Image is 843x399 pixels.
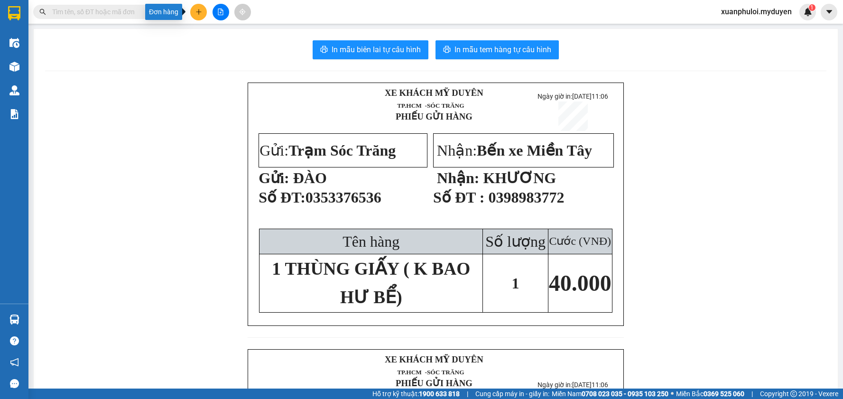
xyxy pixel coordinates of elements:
[8,6,20,20] img: logo-vxr
[488,189,564,206] span: 0398983772
[396,378,472,388] strong: PHIẾU GỬI HÀNG
[9,85,19,95] img: warehouse-icon
[313,40,428,59] button: printerIn mẫu biên lai tự cấu hình
[306,189,381,206] span: 0353376536
[332,44,421,56] span: In mẫu biên lai tự cấu hình
[549,270,611,296] span: 40.000
[810,4,814,11] span: 1
[272,259,470,307] span: 1 THÙNG GIẤY ( K BAO HƯ BỂ)
[671,392,674,396] span: ⚪️
[477,142,592,159] span: Bến xe Miền Tây
[531,93,615,100] p: Ngày giờ in:
[443,46,451,55] span: printer
[259,169,289,186] strong: Gửi:
[293,169,327,186] span: ĐÀO
[572,381,608,389] span: [DATE]
[467,389,468,399] span: |
[239,9,246,15] span: aim
[9,315,19,325] img: warehouse-icon
[531,381,615,389] p: Ngày giờ in:
[483,169,556,186] span: KHƯƠNG
[435,40,559,59] button: printerIn mẫu tem hàng tự cấu hình
[10,379,19,388] span: message
[419,390,460,398] strong: 1900 633 818
[549,235,611,247] span: Cước (VNĐ)
[39,9,46,15] span: search
[751,389,753,399] span: |
[592,381,608,389] span: 11:06
[10,336,19,345] span: question-circle
[592,93,608,100] span: 11:06
[385,354,483,364] strong: XE KHÁCH MỸ DUYÊN
[582,390,668,398] strong: 0708 023 035 - 0935 103 250
[190,4,207,20] button: plus
[320,46,328,55] span: printer
[9,62,19,72] img: warehouse-icon
[259,189,306,206] span: Số ĐT:
[512,275,519,292] span: 1
[397,369,464,376] span: TP.HCM -SÓC TRĂNG
[9,109,19,119] img: solution-icon
[454,44,551,56] span: In mẫu tem hàng tự cấu hình
[234,4,251,20] button: aim
[145,4,182,20] div: Đơn hàng
[433,189,484,206] strong: Số ĐT :
[485,233,546,250] span: Số lượng
[288,142,396,159] span: Trạm Sóc Trăng
[343,233,399,250] span: Tên hàng
[437,169,479,186] strong: Nhận:
[676,389,744,399] span: Miền Bắc
[809,4,815,11] sup: 1
[259,142,396,159] span: Gửi:
[213,4,229,20] button: file-add
[9,38,19,48] img: warehouse-icon
[475,389,549,399] span: Cung cấp máy in - giấy in:
[10,358,19,367] span: notification
[385,88,483,98] strong: XE KHÁCH MỸ DUYÊN
[372,389,460,399] span: Hỗ trợ kỹ thuật:
[804,8,812,16] img: icon-new-feature
[821,4,837,20] button: caret-down
[704,390,744,398] strong: 0369 525 060
[825,8,834,16] span: caret-down
[713,6,799,18] span: xuanphuloi.myduyen
[195,9,202,15] span: plus
[52,7,164,17] input: Tìm tên, số ĐT hoặc mã đơn
[397,102,464,109] span: TP.HCM -SÓC TRĂNG
[437,142,592,159] span: Nhận:
[790,390,797,397] span: copyright
[572,93,608,100] span: [DATE]
[552,389,668,399] span: Miền Nam
[217,9,224,15] span: file-add
[396,111,472,121] strong: PHIẾU GỬI HÀNG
